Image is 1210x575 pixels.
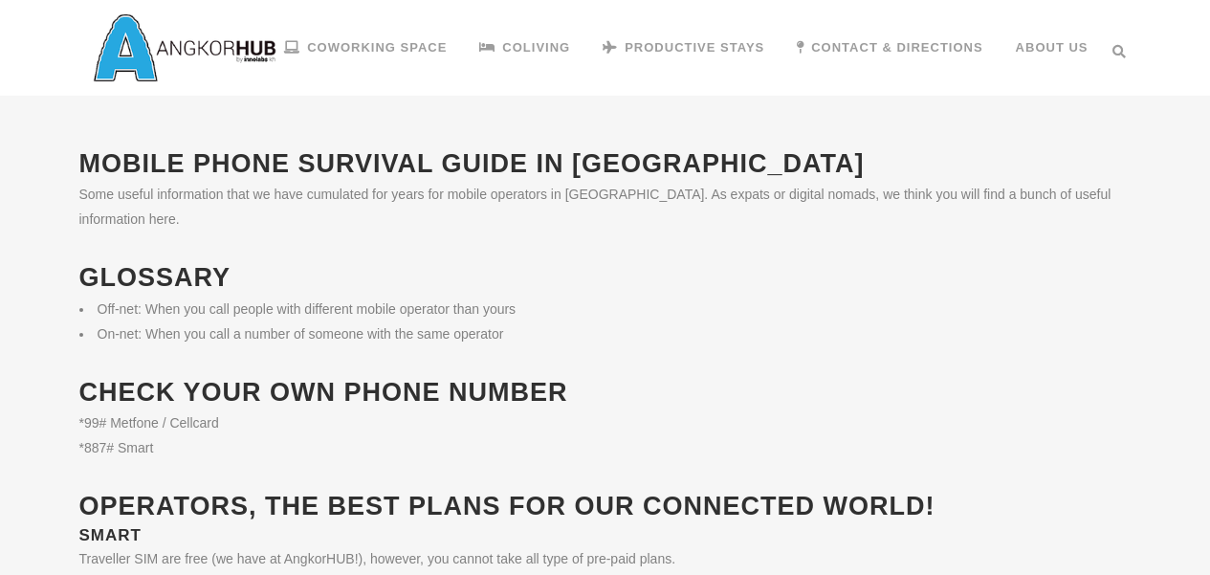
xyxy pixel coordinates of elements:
[1016,40,1089,55] span: About us
[79,489,1132,524] h2: Operators, the best plans for our connected world!
[502,40,570,55] span: Coliving
[79,146,1132,182] h2: Mobile Phone Survival Guide in [GEOGRAPHIC_DATA]
[79,321,1132,346] li: On-net: When you call a number of someone with the same operator
[79,260,1132,296] h2: Glossary
[79,410,1132,460] p: *99# Metfone / Cellcard *887# Smart
[79,375,1132,410] h2: Check your own phone number
[625,40,764,55] span: Productive Stays
[79,297,1132,321] li: Off-net: When you call people with different mobile operator than yours
[811,40,982,55] span: Contact & Directions
[79,525,1132,546] h3: SMART
[307,40,447,55] span: Coworking Space
[79,182,1132,232] p: Some useful information that we have cumulated for years for mobile operators in [GEOGRAPHIC_DATA...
